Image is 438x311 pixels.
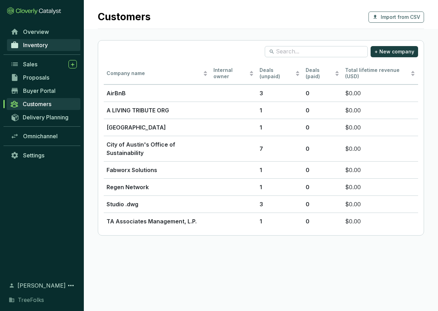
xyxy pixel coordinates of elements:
[7,111,80,123] a: Delivery Planning
[306,106,340,114] p: 0
[211,63,257,85] th: Internal owner
[23,114,68,121] span: Delivery Planning
[7,39,80,51] a: Inventory
[18,296,44,304] span: TreeFolks
[306,200,340,208] p: 0
[342,102,418,119] td: $0.00
[260,123,300,132] p: 1
[7,85,80,97] a: Buyer Portal
[107,106,208,114] p: A LIVING TRIBUTE ORG
[107,200,208,208] p: Studio .dwg
[260,166,300,174] p: 1
[7,26,80,38] a: Overview
[23,101,51,108] span: Customers
[260,67,294,80] span: Deals (unpaid)
[342,213,418,230] td: $0.00
[374,48,414,55] span: + New company
[23,152,44,159] span: Settings
[306,123,340,132] p: 0
[7,130,80,142] a: Omnichannel
[107,140,208,157] p: City of Austin's Office of Sustainability
[23,87,56,94] span: Buyer Portal
[260,89,300,97] p: 3
[104,63,211,85] th: Company name
[342,161,418,178] td: $0.00
[306,183,340,191] p: 0
[213,67,248,80] span: Internal owner
[342,119,418,136] td: $0.00
[345,67,400,80] span: Total lifetime revenue (USD)
[107,70,202,77] span: Company name
[23,74,49,81] span: Proposals
[7,98,80,110] a: Customers
[98,11,151,23] h1: Customers
[342,178,418,195] td: $0.00
[303,63,343,85] th: Deals (paid)
[368,12,424,23] button: Import from CSV
[306,217,340,225] p: 0
[260,200,300,208] p: 3
[276,48,357,55] input: Search...
[23,133,58,140] span: Omnichannel
[7,72,80,83] a: Proposals
[107,123,208,132] p: [GEOGRAPHIC_DATA]
[107,166,208,174] p: Fabworx Solutions
[342,195,418,213] td: $0.00
[23,61,37,68] span: Sales
[23,28,49,35] span: Overview
[381,14,420,21] span: Import from CSV
[260,183,300,191] p: 1
[107,89,208,97] p: AirBnB
[306,89,340,97] p: 0
[306,67,334,80] span: Deals (paid)
[342,84,418,102] td: $0.00
[17,281,66,290] span: [PERSON_NAME]
[107,217,208,225] p: TA Associates Management, L.P.
[7,58,80,70] a: Sales
[371,46,418,57] button: + New company
[7,149,80,161] a: Settings
[257,63,303,85] th: Deals (unpaid)
[260,145,300,153] p: 7
[342,136,418,161] td: $0.00
[260,217,300,225] p: 1
[107,183,208,191] p: Regen Network
[306,145,340,153] p: 0
[306,166,340,174] p: 0
[23,42,48,49] span: Inventory
[260,106,300,114] p: 1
